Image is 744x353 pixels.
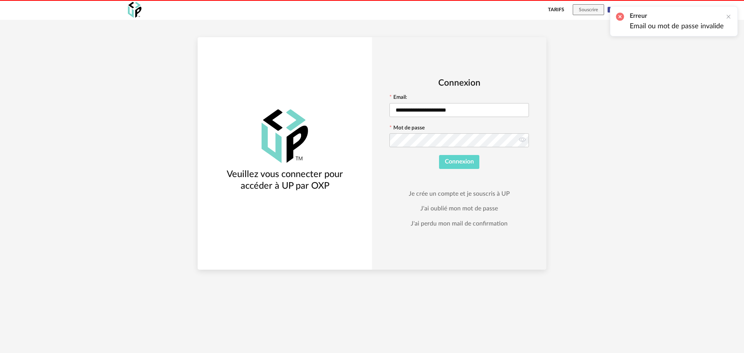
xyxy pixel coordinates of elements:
label: Mot de passe [389,126,425,133]
h2: Connexion [389,77,529,89]
li: Email ou mot de passe invalide [630,22,724,31]
a: J'ai oublié mon mot de passe [420,205,498,212]
h3: Veuillez vous connecter pour accéder à UP par OXP [212,169,358,192]
label: Email: [389,95,407,102]
a: Je crée un compte et je souscris à UP [409,190,510,198]
img: OXP [262,109,308,163]
h2: Erreur [630,12,724,20]
a: J'ai perdu mon mail de confirmation [411,220,508,227]
img: OXP [128,2,141,18]
span: Connexion [445,158,474,165]
span: Souscrire [579,7,598,12]
img: fr [608,5,616,14]
button: Connexion [439,155,480,169]
button: Souscrire [573,4,604,15]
